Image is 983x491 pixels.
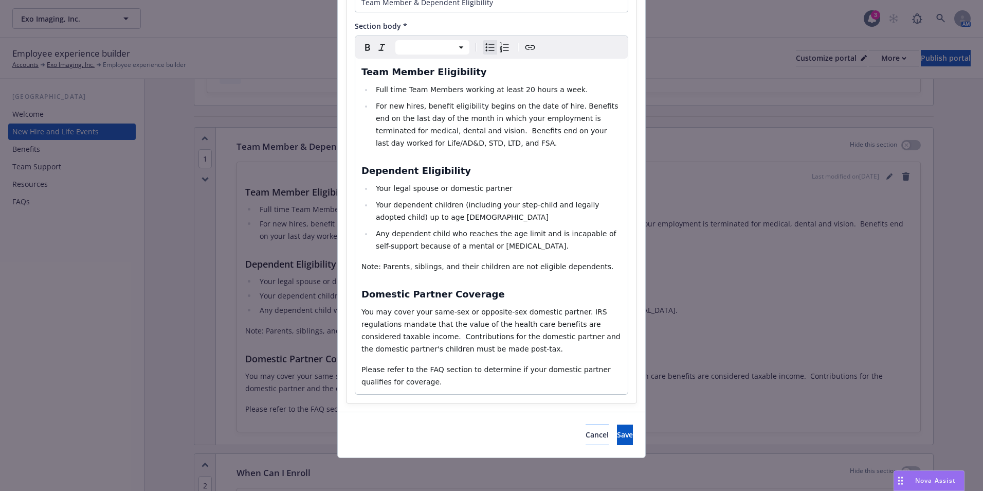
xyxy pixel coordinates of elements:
button: Save [617,425,633,445]
button: Bulleted list [483,40,497,55]
span: Note: Parents, siblings, and their children are not eligible dependents. [361,262,614,271]
button: Bold [360,40,375,55]
span: Save [617,430,633,440]
div: Drag to move [894,471,907,490]
span: Cancel [586,430,609,440]
span: Dependent Eligibility [361,165,471,176]
span: Your dependent children (including your step-child and legally adopted child) up to age [DEMOGRAP... [376,201,602,221]
button: Cancel [586,425,609,445]
span: Team Member Eligibility [361,66,487,77]
span: Any dependent child who reaches the age limit and is incapable of self-support because of a menta... [376,230,618,250]
button: Italic [375,40,389,55]
span: For new hires, benefit eligibility begins on the date of hire. Benefits end on the last day of th... [376,102,621,147]
button: Numbered list [497,40,512,55]
span: Nova Assist [915,476,956,485]
span: You may cover your same-sex or opposite-sex domestic partner. IRS regulations mandate that the va... [361,308,623,353]
div: editable markdown [355,59,628,394]
span: Please refer to the FAQ section to determine if your domestic partner qualifies for coverage. [361,365,613,386]
button: Create link [523,40,537,55]
span: Domestic Partner Coverage [361,289,505,300]
span: Your legal spouse or domestic partner [376,184,513,192]
div: toggle group [483,40,512,55]
button: Block type [395,40,469,55]
span: Section body * [355,21,407,31]
span: Full time Team Members working at least 20 hours a week. [376,85,588,94]
button: Nova Assist [894,470,964,491]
